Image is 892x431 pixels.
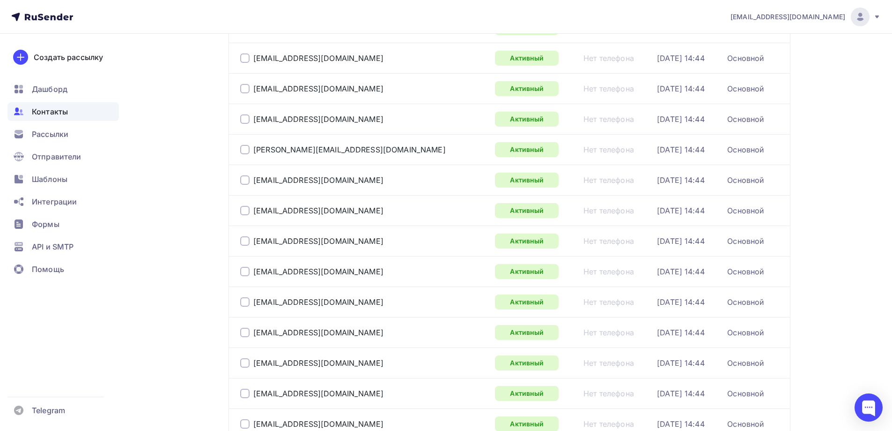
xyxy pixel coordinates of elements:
[657,328,705,337] div: [DATE] 14:44
[32,264,64,275] span: Помощь
[583,328,634,337] a: Нет телефона
[495,81,559,96] div: Активный
[495,173,559,188] a: Активный
[495,325,559,340] a: Активный
[7,215,119,234] a: Формы
[583,358,634,368] a: Нет телефона
[583,236,634,246] a: Нет телефона
[727,206,764,215] a: Основной
[32,106,68,117] span: Контакты
[34,52,103,63] div: Создать рассылку
[727,84,764,93] div: Основной
[495,142,559,157] a: Активный
[657,84,705,93] div: [DATE] 14:44
[583,53,634,63] a: Нет телефона
[657,145,705,154] a: [DATE] 14:44
[657,419,705,429] a: [DATE] 14:44
[253,114,383,124] a: [EMAIL_ADDRESS][DOMAIN_NAME]
[253,84,383,93] a: [EMAIL_ADDRESS][DOMAIN_NAME]
[727,236,764,246] a: Основной
[583,297,634,307] a: Нет телефона
[583,267,634,276] a: Нет телефона
[253,328,383,337] div: [EMAIL_ADDRESS][DOMAIN_NAME]
[495,112,559,127] a: Активный
[583,419,634,429] a: Нет телефона
[657,53,705,63] a: [DATE] 14:44
[253,236,383,246] div: [EMAIL_ADDRESS][DOMAIN_NAME]
[495,295,559,310] a: Активный
[727,297,764,307] a: Основной
[7,170,119,189] a: Шаблоны
[253,297,383,307] a: [EMAIL_ADDRESS][DOMAIN_NAME]
[657,267,705,276] a: [DATE] 14:44
[32,196,77,207] span: Интеграции
[657,358,705,368] div: [DATE] 14:44
[727,114,764,124] a: Основной
[727,267,764,276] a: Основной
[657,236,705,246] a: [DATE] 14:44
[727,419,764,429] a: Основной
[253,267,383,276] a: [EMAIL_ADDRESS][DOMAIN_NAME]
[495,203,559,218] a: Активный
[495,234,559,249] div: Активный
[583,206,634,215] a: Нет телефона
[583,175,634,185] a: Нет телефона
[727,328,764,337] a: Основной
[495,264,559,279] div: Активный
[253,206,383,215] a: [EMAIL_ADDRESS][DOMAIN_NAME]
[253,145,446,154] div: [PERSON_NAME][EMAIL_ADDRESS][DOMAIN_NAME]
[253,358,383,368] a: [EMAIL_ADDRESS][DOMAIN_NAME]
[495,51,559,66] a: Активный
[727,389,764,398] a: Основной
[583,389,634,398] a: Нет телефона
[657,389,705,398] a: [DATE] 14:44
[495,386,559,401] a: Активный
[657,297,705,307] a: [DATE] 14:44
[727,145,764,154] a: Основной
[657,175,705,185] a: [DATE] 14:44
[32,174,67,185] span: Шаблоны
[657,206,705,215] a: [DATE] 14:44
[7,125,119,144] a: Рассылки
[583,114,634,124] div: Нет телефона
[253,175,383,185] a: [EMAIL_ADDRESS][DOMAIN_NAME]
[727,175,764,185] a: Основной
[495,355,559,371] a: Активный
[657,114,705,124] a: [DATE] 14:44
[583,84,634,93] div: Нет телефона
[32,83,67,95] span: Дашборд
